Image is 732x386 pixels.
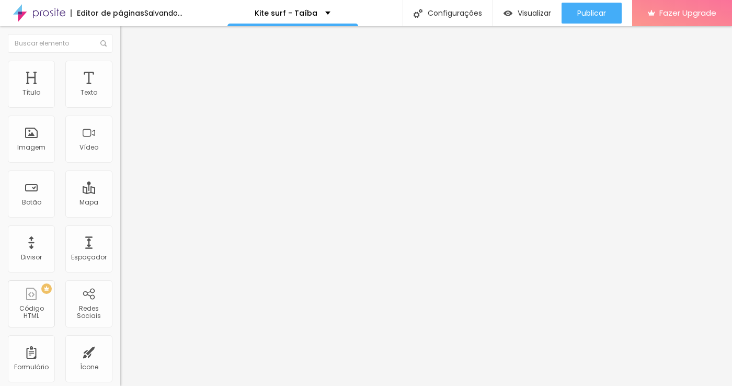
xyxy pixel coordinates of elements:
div: Divisor [21,254,42,261]
div: Ícone [80,364,98,371]
div: Mapa [79,199,98,206]
div: Salvando... [144,9,182,17]
span: Visualizar [518,9,551,17]
button: Publicar [562,3,622,24]
div: Espaçador [71,254,107,261]
div: Vídeo [79,144,98,151]
button: Visualizar [493,3,562,24]
div: Editor de páginas [71,9,144,17]
span: Publicar [577,9,606,17]
img: Icone [100,40,107,47]
p: Kite surf - Taíba [255,9,317,17]
div: Formulário [14,364,49,371]
img: Icone [414,9,422,18]
div: Texto [81,89,97,96]
div: Redes Sociais [68,305,109,320]
div: Imagem [17,144,45,151]
span: Fazer Upgrade [659,8,716,17]
div: Botão [22,199,41,206]
div: Título [22,89,40,96]
input: Buscar elemento [8,34,112,53]
iframe: Editor [120,26,732,386]
div: Código HTML [10,305,52,320]
img: view-1.svg [504,9,512,18]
